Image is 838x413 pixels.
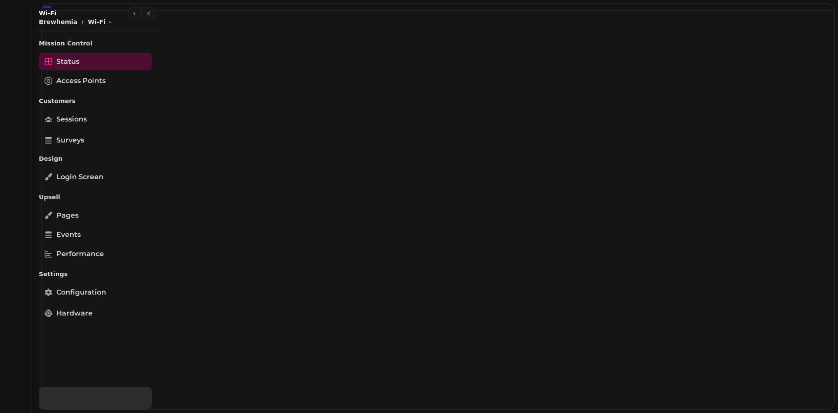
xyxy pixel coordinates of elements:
[39,17,113,26] nav: breadcrumb
[39,168,152,186] a: Login screen
[56,114,87,125] span: Sessions
[39,111,152,128] a: Sessions
[56,249,104,259] span: Performance
[56,135,84,146] span: Surveys
[39,53,152,70] a: Status
[39,266,152,282] p: Settings
[39,189,152,205] p: Upsell
[39,72,152,90] a: Access Points
[56,76,106,86] span: Access Points
[56,56,79,67] span: Status
[39,17,77,26] p: Brewhemia
[56,172,103,182] span: Login screen
[56,287,106,298] span: Configuration
[88,17,112,26] button: Wi-Fi
[39,93,152,109] p: Customers
[56,229,81,240] span: Events
[39,226,152,243] a: Events
[39,207,152,224] a: Pages
[39,245,152,263] a: Performance
[39,151,152,167] p: Design
[56,308,93,319] span: Hardware
[39,305,152,322] a: Hardware
[56,210,79,221] span: Pages
[39,132,152,149] a: Surveys
[39,35,152,51] p: Mission Control
[39,284,152,301] a: Configuration
[39,9,113,17] h2: Wi-Fi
